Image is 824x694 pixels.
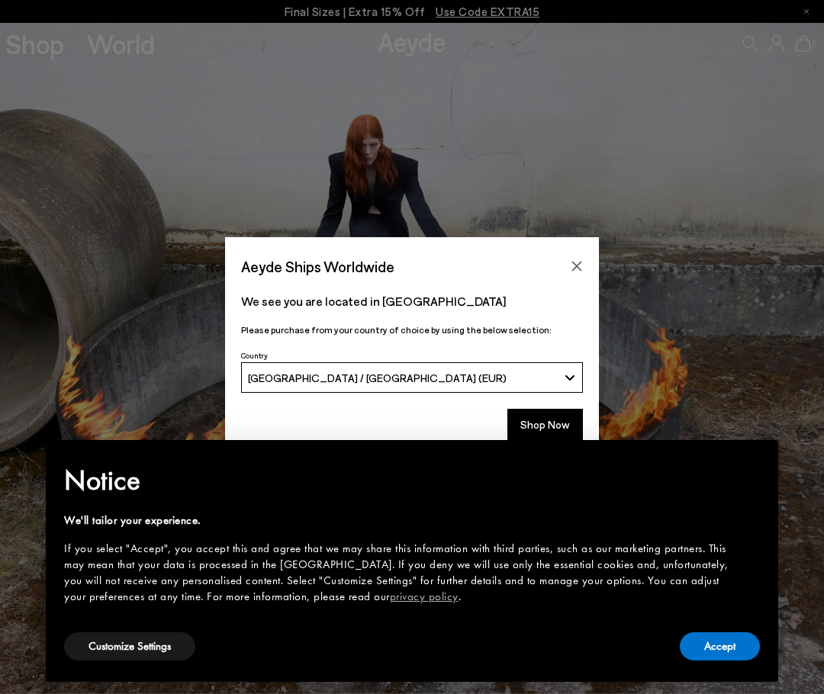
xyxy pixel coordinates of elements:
a: privacy policy [390,589,459,604]
button: Shop Now [507,409,583,441]
h2: Notice [64,461,735,500]
div: If you select "Accept", you accept this and agree that we may share this information with third p... [64,541,735,605]
button: Close this notice [735,445,772,481]
button: Accept [680,632,760,660]
span: Aeyde Ships Worldwide [241,253,394,280]
p: Please purchase from your country of choice by using the below selection: [241,323,583,337]
div: We'll tailor your experience. [64,512,735,529]
span: [GEOGRAPHIC_DATA] / [GEOGRAPHIC_DATA] (EUR) [248,371,507,384]
button: Customize Settings [64,632,195,660]
span: × [749,451,759,474]
button: Close [565,255,588,278]
p: We see you are located in [GEOGRAPHIC_DATA] [241,292,583,310]
span: Country [241,351,268,360]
